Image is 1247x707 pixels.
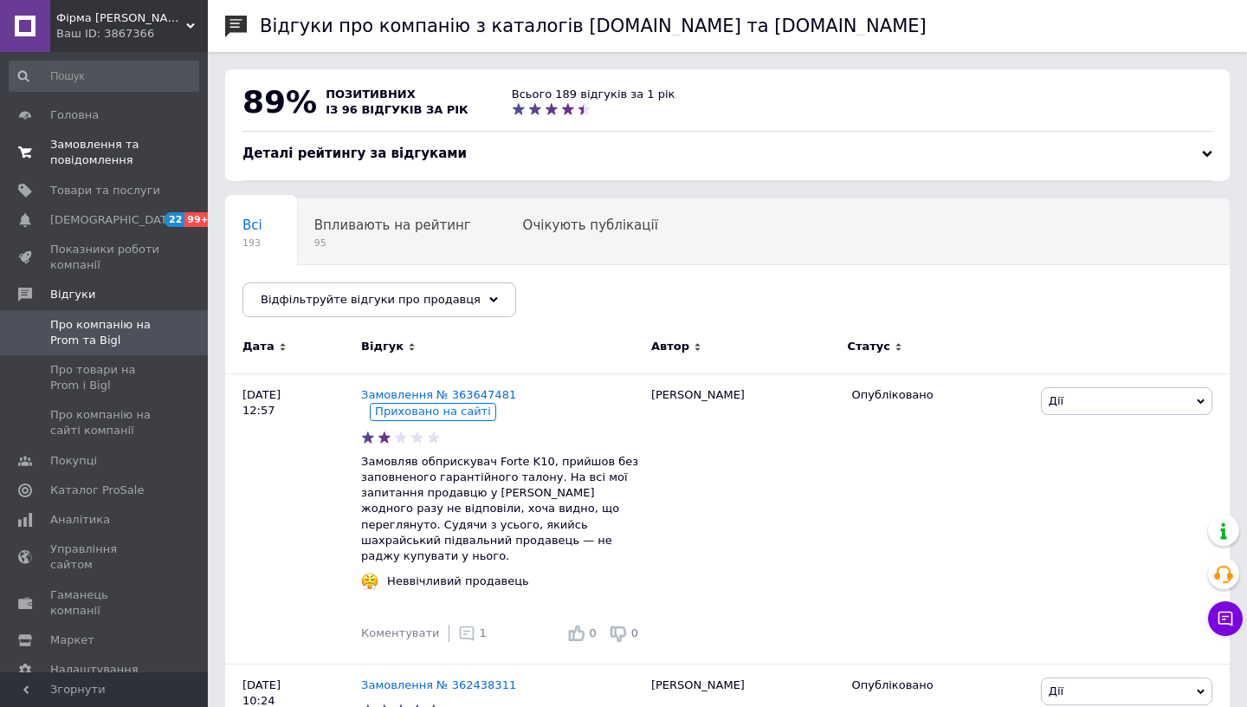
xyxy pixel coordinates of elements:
[326,88,416,101] span: позитивних
[50,212,178,228] span: [DEMOGRAPHIC_DATA]
[458,625,487,642] div: 1
[314,217,471,233] span: Впливають на рейтинг
[361,454,643,564] p: Замовляв обприскувач Forte K10, прийшов без заповненого гарантійного талону. На всі мої запитання...
[851,387,1027,403] div: Опубліковано
[512,87,675,102] div: Всього 189 відгуків за 1 рік
[375,405,491,418] span: Приховано на сайті
[383,574,533,589] div: Неввічливий продавець
[50,107,99,123] span: Головна
[50,512,110,528] span: Аналітика
[314,237,471,250] span: 95
[50,662,139,678] span: Налаштування
[225,373,361,664] div: [DATE] 12:57
[523,217,658,233] span: Очікують публікації
[56,10,186,26] span: Фірма МАКС
[480,626,487,639] span: 1
[242,237,262,250] span: 193
[50,587,160,619] span: Гаманець компанії
[1208,601,1243,636] button: Чат з покупцем
[50,632,94,648] span: Маркет
[260,16,927,36] h1: Відгуки про компанію з каталогів [DOMAIN_NAME] та [DOMAIN_NAME]
[361,573,378,590] img: :triumph:
[50,483,144,498] span: Каталог ProSale
[225,265,453,331] div: Опубліковані без коментаря
[242,283,418,299] span: Опубліковані без комен...
[643,373,843,664] div: [PERSON_NAME]
[50,542,160,573] span: Управління сайтом
[361,678,516,691] a: Замовлення № 362438311
[50,137,160,168] span: Замовлення та повідомлення
[50,362,160,393] span: Про товари на Prom і Bigl
[361,626,439,639] span: Коментувати
[50,453,97,469] span: Покупці
[165,212,184,227] span: 22
[361,388,516,401] a: Замовлення № 363647481
[50,407,160,438] span: Про компанію на сайті компанії
[184,212,213,227] span: 99+
[50,287,95,302] span: Відгуки
[242,145,1212,163] div: Деталі рейтингу за відгуками
[50,183,160,198] span: Товари та послуги
[56,26,208,42] div: Ваш ID: 3867366
[851,678,1027,693] div: Опубліковано
[1049,684,1063,697] span: Дії
[1049,394,1063,407] span: Дії
[50,242,160,273] span: Показники роботи компанії
[242,217,262,233] span: Всі
[242,146,467,161] span: Деталі рейтингу за відгуками
[651,339,689,354] span: Автор
[261,293,481,306] span: Відфільтруйте відгуки про продавця
[847,339,890,354] span: Статус
[589,626,596,639] span: 0
[361,339,404,354] span: Відгук
[9,61,199,92] input: Пошук
[242,84,317,120] span: 89%
[631,626,638,639] span: 0
[326,103,468,116] span: із 96 відгуків за рік
[361,626,439,641] div: Коментувати
[242,339,275,354] span: Дата
[50,317,160,348] span: Про компанію на Prom та Bigl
